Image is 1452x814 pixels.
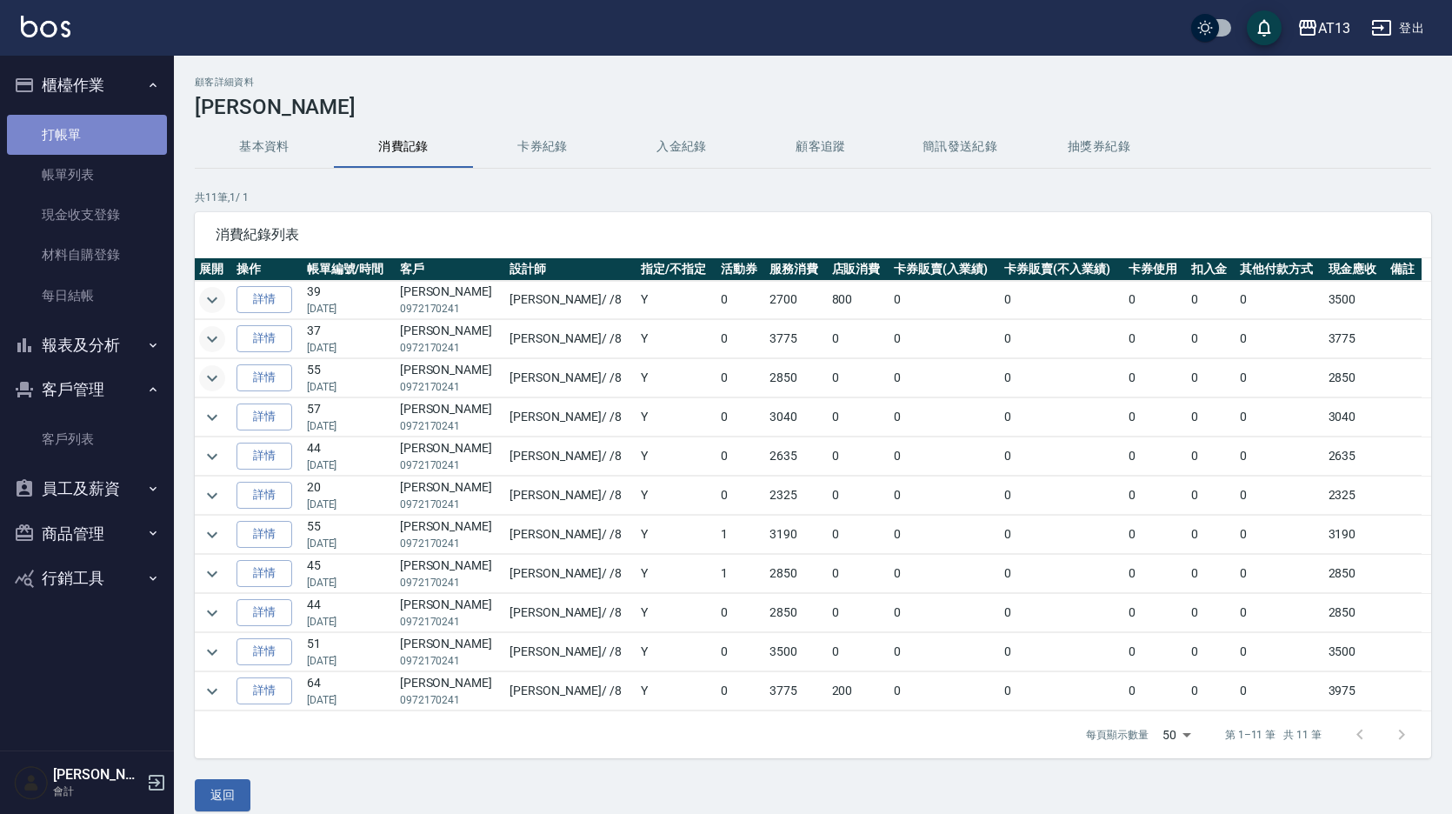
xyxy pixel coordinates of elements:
[400,653,501,669] p: 0972170241
[303,437,396,476] td: 44
[400,340,501,356] p: 0972170241
[307,379,391,395] p: [DATE]
[1236,555,1324,593] td: 0
[195,95,1431,119] h3: [PERSON_NAME]
[890,126,1029,168] button: 簡訊發送紀錄
[889,359,1001,397] td: 0
[1324,477,1386,515] td: 2325
[303,516,396,554] td: 55
[396,398,505,437] td: [PERSON_NAME]
[828,555,889,593] td: 0
[636,258,716,281] th: 指定/不指定
[1236,477,1324,515] td: 0
[199,600,225,626] button: expand row
[765,437,827,476] td: 2635
[612,126,751,168] button: 入金紀錄
[199,444,225,470] button: expand row
[889,555,1001,593] td: 0
[1124,258,1186,281] th: 卡券使用
[1187,594,1236,632] td: 0
[396,359,505,397] td: [PERSON_NAME]
[1124,477,1186,515] td: 0
[400,301,501,317] p: 0972170241
[1000,555,1124,593] td: 0
[396,320,505,358] td: [PERSON_NAME]
[1318,17,1350,39] div: AT13
[1324,398,1386,437] td: 3040
[1386,258,1422,281] th: 備註
[199,678,225,704] button: expand row
[889,258,1001,281] th: 卡券販賣(入業績)
[751,126,890,168] button: 顧客追蹤
[1324,672,1386,711] td: 3975
[636,281,716,319] td: Y
[303,398,396,437] td: 57
[505,555,636,593] td: [PERSON_NAME] / /8
[53,766,142,784] h5: [PERSON_NAME]
[396,672,505,711] td: [PERSON_NAME]
[199,404,225,430] button: expand row
[1236,281,1324,319] td: 0
[396,258,505,281] th: 客戶
[396,437,505,476] td: [PERSON_NAME]
[199,365,225,391] button: expand row
[216,226,1410,244] span: 消費紀錄列表
[7,195,167,235] a: 現金收支登錄
[1187,281,1236,319] td: 0
[505,359,636,397] td: [PERSON_NAME] / /8
[53,784,142,799] p: 會計
[1000,633,1124,671] td: 0
[828,477,889,515] td: 0
[303,281,396,319] td: 39
[1187,672,1236,711] td: 0
[716,477,765,515] td: 0
[828,633,889,671] td: 0
[236,364,292,391] a: 詳情
[1029,126,1169,168] button: 抽獎券紀錄
[889,477,1001,515] td: 0
[236,325,292,352] a: 詳情
[505,477,636,515] td: [PERSON_NAME] / /8
[307,536,391,551] p: [DATE]
[236,482,292,509] a: 詳情
[400,692,501,708] p: 0972170241
[400,614,501,630] p: 0972170241
[765,516,827,554] td: 3190
[1000,398,1124,437] td: 0
[236,443,292,470] a: 詳情
[1236,258,1324,281] th: 其他付款方式
[7,323,167,368] button: 報表及分析
[1236,516,1324,554] td: 0
[889,398,1001,437] td: 0
[7,511,167,557] button: 商品管理
[236,599,292,626] a: 詳情
[1000,672,1124,711] td: 0
[1187,437,1236,476] td: 0
[396,633,505,671] td: [PERSON_NAME]
[716,281,765,319] td: 0
[303,258,396,281] th: 帳單編號/時間
[1187,258,1236,281] th: 扣入金
[1124,633,1186,671] td: 0
[7,115,167,155] a: 打帳單
[1324,594,1386,632] td: 2850
[1225,727,1322,743] p: 第 1–11 筆 共 11 筆
[1236,633,1324,671] td: 0
[1187,633,1236,671] td: 0
[889,594,1001,632] td: 0
[1124,320,1186,358] td: 0
[1324,437,1386,476] td: 2635
[1000,437,1124,476] td: 0
[400,497,501,512] p: 0972170241
[236,560,292,587] a: 詳情
[636,672,716,711] td: Y
[889,320,1001,358] td: 0
[716,672,765,711] td: 0
[195,258,232,281] th: 展開
[1247,10,1282,45] button: save
[473,126,612,168] button: 卡券紀錄
[765,359,827,397] td: 2850
[1000,281,1124,319] td: 0
[1000,594,1124,632] td: 0
[1187,398,1236,437] td: 0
